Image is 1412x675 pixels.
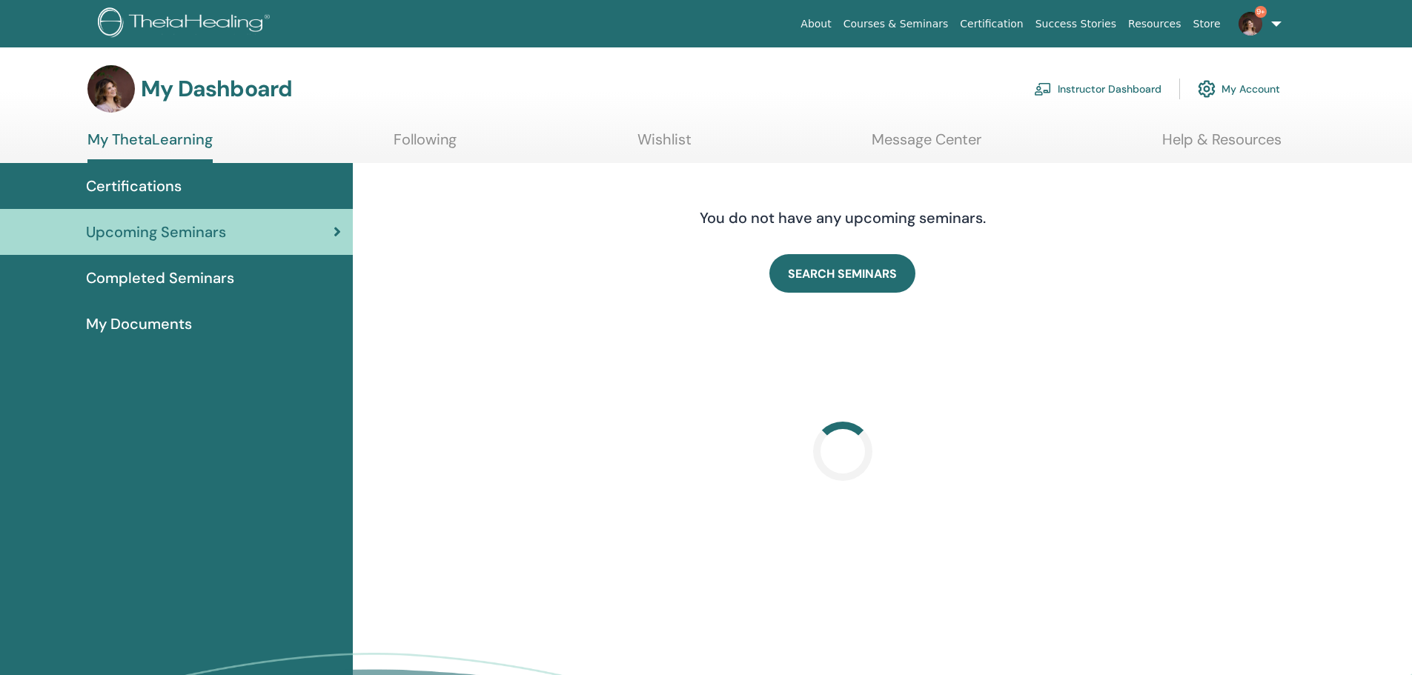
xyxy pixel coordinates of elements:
[637,130,692,159] a: Wishlist
[1034,73,1161,105] a: Instructor Dashboard
[98,7,275,41] img: logo.png
[1034,82,1052,96] img: chalkboard-teacher.svg
[769,254,915,293] a: SEARCH SEMINARS
[1122,10,1187,38] a: Resources
[86,221,226,243] span: Upcoming Seminars
[609,209,1076,227] h4: You do not have any upcoming seminars.
[1255,6,1267,18] span: 9+
[141,76,292,102] h3: My Dashboard
[86,313,192,335] span: My Documents
[1198,76,1216,102] img: cog.svg
[795,10,837,38] a: About
[1162,130,1282,159] a: Help & Resources
[87,65,135,113] img: default.jpg
[86,267,234,289] span: Completed Seminars
[954,10,1029,38] a: Certification
[86,175,182,197] span: Certifications
[87,130,213,163] a: My ThetaLearning
[838,10,955,38] a: Courses & Seminars
[394,130,457,159] a: Following
[1239,12,1262,36] img: default.jpg
[1187,10,1227,38] a: Store
[1198,73,1280,105] a: My Account
[872,130,981,159] a: Message Center
[1030,10,1122,38] a: Success Stories
[788,266,897,282] span: SEARCH SEMINARS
